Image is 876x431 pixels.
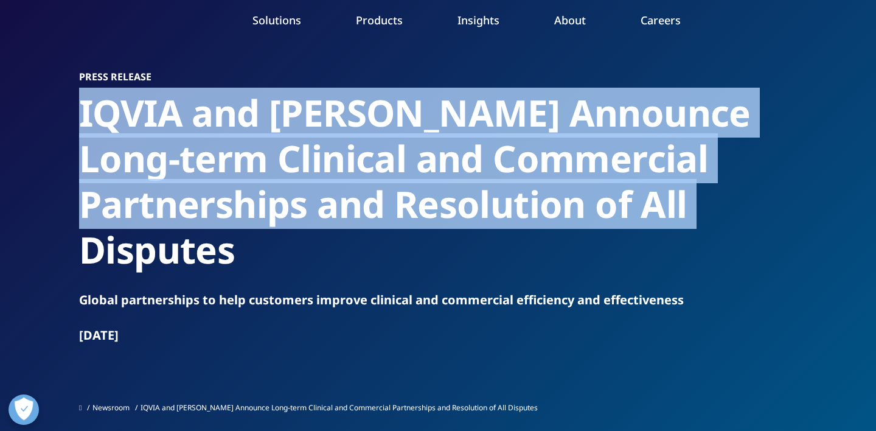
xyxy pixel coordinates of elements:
[9,394,39,425] button: Open Preferences
[554,13,586,27] a: About
[79,90,797,273] h2: IQVIA and [PERSON_NAME] Announce Long-term Clinical and Commercial Partnerships and Resolution of...
[457,13,499,27] a: Insights
[92,402,130,413] a: Newsroom
[252,13,301,27] a: Solutions
[641,13,681,27] a: Careers
[141,402,538,413] span: IQVIA and [PERSON_NAME] Announce Long-term Clinical and Commercial Partnerships and Resolution of...
[79,292,797,309] div: Global partnerships to help customers improve clinical and commercial efficiency and effectiveness
[79,327,797,344] div: [DATE]
[79,71,797,83] h1: Press Release
[356,13,403,27] a: Products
